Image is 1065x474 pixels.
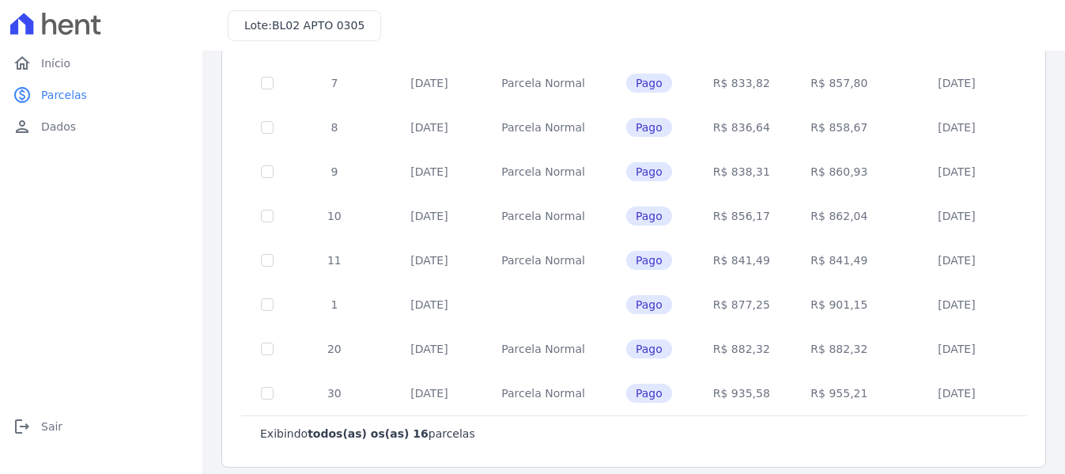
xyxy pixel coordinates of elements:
[482,371,604,415] td: Parcela Normal
[261,387,274,400] input: Só é possível selecionar pagamentos em aberto
[261,210,274,222] input: Só é possível selecionar pagamentos em aberto
[376,194,482,238] td: [DATE]
[13,85,32,104] i: paid
[626,207,672,226] span: Pago
[889,327,1024,371] td: [DATE]
[376,238,482,283] td: [DATE]
[626,295,672,314] span: Pago
[889,238,1024,283] td: [DATE]
[889,105,1024,150] td: [DATE]
[261,298,274,311] input: Só é possível selecionar pagamentos em aberto
[694,327,789,371] td: R$ 882,32
[789,194,889,238] td: R$ 862,04
[244,17,364,34] h3: Lote:
[694,194,789,238] td: R$ 856,17
[694,105,789,150] td: R$ 836,64
[626,162,672,181] span: Pago
[482,150,604,194] td: Parcela Normal
[789,283,889,327] td: R$ 901,15
[41,87,87,103] span: Parcelas
[789,238,889,283] td: R$ 841,49
[293,327,376,371] td: 20
[789,105,889,150] td: R$ 858,67
[376,61,482,105] td: [DATE]
[694,61,789,105] td: R$ 833,82
[41,119,76,135] span: Dados
[626,251,672,270] span: Pago
[376,327,482,371] td: [DATE]
[293,150,376,194] td: 9
[260,426,475,442] p: Exibindo parcelas
[889,61,1024,105] td: [DATE]
[293,371,376,415] td: 30
[308,427,429,440] b: todos(as) os(as) 16
[41,55,70,71] span: Início
[626,74,672,93] span: Pago
[376,105,482,150] td: [DATE]
[626,384,672,403] span: Pago
[789,327,889,371] td: R$ 882,32
[694,238,789,283] td: R$ 841,49
[261,343,274,355] input: Só é possível selecionar pagamentos em aberto
[293,238,376,283] td: 11
[889,283,1024,327] td: [DATE]
[41,419,62,434] span: Sair
[482,105,604,150] td: Parcela Normal
[889,194,1024,238] td: [DATE]
[482,327,604,371] td: Parcela Normal
[694,150,789,194] td: R$ 838,31
[261,121,274,134] input: Só é possível selecionar pagamentos em aberto
[272,19,364,32] span: BL02 APTO 0305
[293,105,376,150] td: 8
[6,47,196,79] a: homeInício
[889,150,1024,194] td: [DATE]
[261,77,274,89] input: Só é possível selecionar pagamentos em aberto
[293,61,376,105] td: 7
[376,150,482,194] td: [DATE]
[789,150,889,194] td: R$ 860,93
[376,371,482,415] td: [DATE]
[889,371,1024,415] td: [DATE]
[694,283,789,327] td: R$ 877,25
[482,194,604,238] td: Parcela Normal
[482,61,604,105] td: Parcela Normal
[13,417,32,436] i: logout
[6,111,196,142] a: personDados
[789,61,889,105] td: R$ 857,80
[789,371,889,415] td: R$ 955,21
[13,117,32,136] i: person
[261,165,274,178] input: Só é possível selecionar pagamentos em aberto
[626,118,672,137] span: Pago
[6,411,196,442] a: logoutSair
[293,194,376,238] td: 10
[261,254,274,267] input: Só é possível selecionar pagamentos em aberto
[6,79,196,111] a: paidParcelas
[293,283,376,327] td: 1
[13,54,32,73] i: home
[482,238,604,283] td: Parcela Normal
[626,339,672,358] span: Pago
[694,371,789,415] td: R$ 935,58
[376,283,482,327] td: [DATE]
